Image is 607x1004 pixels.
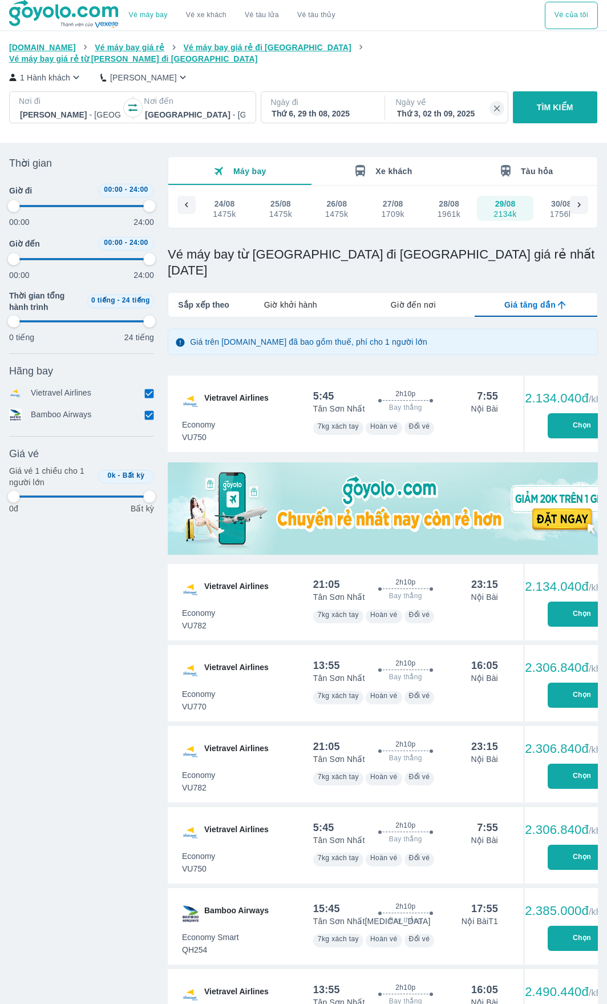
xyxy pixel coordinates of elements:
p: Nơi đi [19,95,122,107]
span: Hoàn vé [370,854,398,862]
span: 0 tiếng [91,296,115,304]
span: Giá tăng dần [504,299,556,311]
div: choose transportation mode [120,2,345,29]
span: - [125,186,127,193]
p: Bất kỳ [131,503,154,514]
p: Tân Sơn Nhất [MEDICAL_DATA] [313,916,431,927]
span: Đổi vé [409,773,430,781]
div: 13:55 [313,659,340,672]
p: 0 tiếng [9,332,34,343]
span: QH254 [182,944,239,955]
nav: breadcrumb [9,42,598,64]
div: 27/08 [383,198,403,209]
span: Vietravel Airlines [204,580,269,599]
p: Ngày về [396,96,499,108]
div: 2134k [493,209,516,219]
h1: Vé máy bay từ [GEOGRAPHIC_DATA] đi [GEOGRAPHIC_DATA] giá rẻ nhất [DATE] [168,247,598,279]
p: Nội Bài [471,591,497,603]
img: VU [181,743,200,761]
span: 2h10p [395,578,415,587]
span: 00:00 [104,186,123,193]
span: Hoàn vé [370,935,398,943]
span: Vietravel Airlines [204,743,269,761]
span: 7kg xách tay [318,611,359,619]
span: 2h10p [395,902,415,911]
img: VU [181,392,200,410]
p: Nội Bài [471,672,497,684]
span: 2h10p [395,740,415,749]
span: Bamboo Airways [204,905,269,923]
p: [PERSON_NAME] [110,72,177,83]
div: choose transportation mode [545,2,598,29]
span: Giờ đến nơi [391,299,436,311]
div: 15:45 [313,902,340,916]
p: 24:00 [133,216,154,228]
button: Vé tàu thủy [288,2,345,29]
div: 1756k [550,209,573,219]
span: 2h10p [395,659,415,668]
p: Bamboo Airways [31,409,91,421]
div: 24/08 [215,198,235,209]
span: Economy [182,769,215,781]
span: VU782 [182,782,215,793]
div: 16:05 [471,983,498,997]
p: Nội Bài [471,753,497,765]
div: 5:45 [313,821,334,834]
span: Economy [182,419,215,430]
div: 13:55 [313,983,340,997]
div: 21:05 [313,740,340,753]
span: 7kg xách tay [318,692,359,700]
span: 7kg xách tay [318,422,359,430]
img: QH [181,905,200,923]
span: 2h10p [395,983,415,992]
div: 28/08 [439,198,459,209]
div: 16:05 [471,659,498,672]
span: [DOMAIN_NAME] [9,43,76,52]
span: Xe khách [375,167,412,176]
div: 17:55 [471,902,498,916]
span: Giờ đi [9,185,32,196]
p: Nơi đến [144,95,246,107]
span: VU750 [182,863,215,874]
img: VU [181,986,200,1004]
div: 26/08 [326,198,347,209]
p: Giá trên [DOMAIN_NAME] đã bao gồm thuế, phí cho 1 người lớn [190,336,427,348]
span: 24:00 [130,186,148,193]
button: Vé của tôi [545,2,598,29]
span: 24 tiếng [122,296,150,304]
span: Bất kỳ [123,471,145,479]
span: Sắp xếp theo [178,299,229,311]
span: Thời gian [9,156,52,170]
span: Hãng bay [9,364,53,378]
p: Nội Bài T1 [462,916,498,927]
span: Economy [182,607,215,619]
a: Vé tàu lửa [236,2,288,29]
span: Hoàn vé [370,692,398,700]
span: Vietravel Airlines [204,392,269,410]
p: Vietravel Airlines [31,387,91,400]
p: Giá vé 1 chiều cho 1 người lớn [9,465,94,488]
span: Vé máy bay giá rẻ [95,43,164,52]
p: Nội Bài [471,834,497,846]
span: - [118,471,120,479]
span: Vietravel Airlines [204,824,269,842]
span: Đổi vé [409,422,430,430]
p: Nội Bài [471,403,497,414]
span: Giờ khởi hành [264,299,317,311]
span: Thời gian tổng hành trình [9,290,83,313]
span: Hoàn vé [370,773,398,781]
p: 1 Hành khách [20,72,70,83]
span: 7kg xách tay [318,773,359,781]
div: 5:45 [313,389,334,403]
span: - [118,296,120,304]
p: Tân Sơn Nhất [313,672,365,684]
span: 0k [108,471,116,479]
span: 7kg xách tay [318,854,359,862]
div: 29/08 [495,198,516,209]
p: 00:00 [9,269,30,281]
span: Vé máy bay giá rẻ từ [PERSON_NAME] đi [GEOGRAPHIC_DATA] [9,54,258,63]
div: 23:15 [471,578,498,591]
span: 00:00 [104,239,123,247]
img: VU [181,824,200,842]
span: Vé máy bay giá rẻ đi [GEOGRAPHIC_DATA] [184,43,351,52]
